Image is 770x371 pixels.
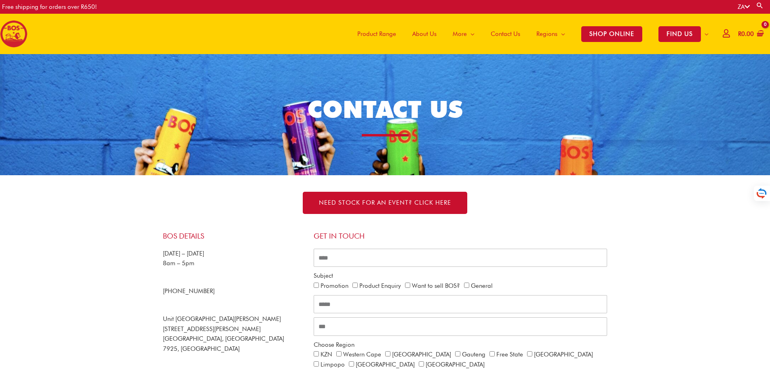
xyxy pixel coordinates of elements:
span: [GEOGRAPHIC_DATA], [GEOGRAPHIC_DATA] [163,335,284,342]
label: KZN [321,351,332,358]
label: Gauteng [462,351,485,358]
a: NEED STOCK FOR AN EVENT? Click here [303,192,467,214]
span: Regions [536,22,557,46]
h1: CONTACT US [268,93,502,126]
span: Unit [GEOGRAPHIC_DATA][PERSON_NAME] [163,315,281,323]
a: View Shopping Cart, empty [736,25,764,43]
label: Choose Region [314,340,354,350]
label: [GEOGRAPHIC_DATA] [534,351,593,358]
span: [PHONE_NUMBER] [163,287,215,295]
label: Western Cape [343,351,381,358]
span: [STREET_ADDRESS][PERSON_NAME] [163,325,261,333]
span: Product Range [357,22,396,46]
label: Want to sell BOS? [412,282,460,289]
a: Search button [756,2,764,9]
span: About Us [412,22,437,46]
span: 8am – 5pm [163,260,194,267]
a: Product Range [349,14,404,54]
label: Free State [496,351,523,358]
a: Regions [528,14,573,54]
h4: Get in touch [314,232,608,241]
h4: BOS Details [163,232,306,241]
nav: Site Navigation [343,14,717,54]
label: General [471,282,493,289]
span: R [738,30,741,38]
span: SHOP ONLINE [581,26,642,42]
a: SHOP ONLINE [573,14,650,54]
a: Contact Us [483,14,528,54]
label: [GEOGRAPHIC_DATA] [426,361,485,368]
label: Product Enquiry [359,282,401,289]
label: Subject [314,271,333,281]
span: [DATE] – [DATE] [163,250,204,257]
label: Limpopo [321,361,345,368]
span: NEED STOCK FOR AN EVENT? Click here [319,200,451,206]
bdi: 0.00 [738,30,754,38]
span: More [453,22,467,46]
a: More [445,14,483,54]
label: [GEOGRAPHIC_DATA] [392,351,451,358]
span: 7925, [GEOGRAPHIC_DATA] [163,345,240,352]
a: ZA [738,3,750,10]
label: Promotion [321,282,348,289]
span: Contact Us [491,22,520,46]
a: About Us [404,14,445,54]
span: FIND US [658,26,701,42]
label: [GEOGRAPHIC_DATA] [356,361,415,368]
